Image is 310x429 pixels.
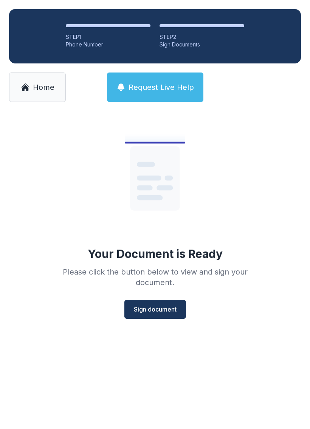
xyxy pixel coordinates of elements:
div: STEP 2 [160,33,244,41]
span: Request Live Help [129,82,194,93]
div: Sign Documents [160,41,244,48]
span: Sign document [134,305,177,314]
div: Phone Number [66,41,150,48]
div: Your Document is Ready [88,247,223,261]
div: Please click the button below to view and sign your document. [46,267,264,288]
div: STEP 1 [66,33,150,41]
span: Home [33,82,54,93]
